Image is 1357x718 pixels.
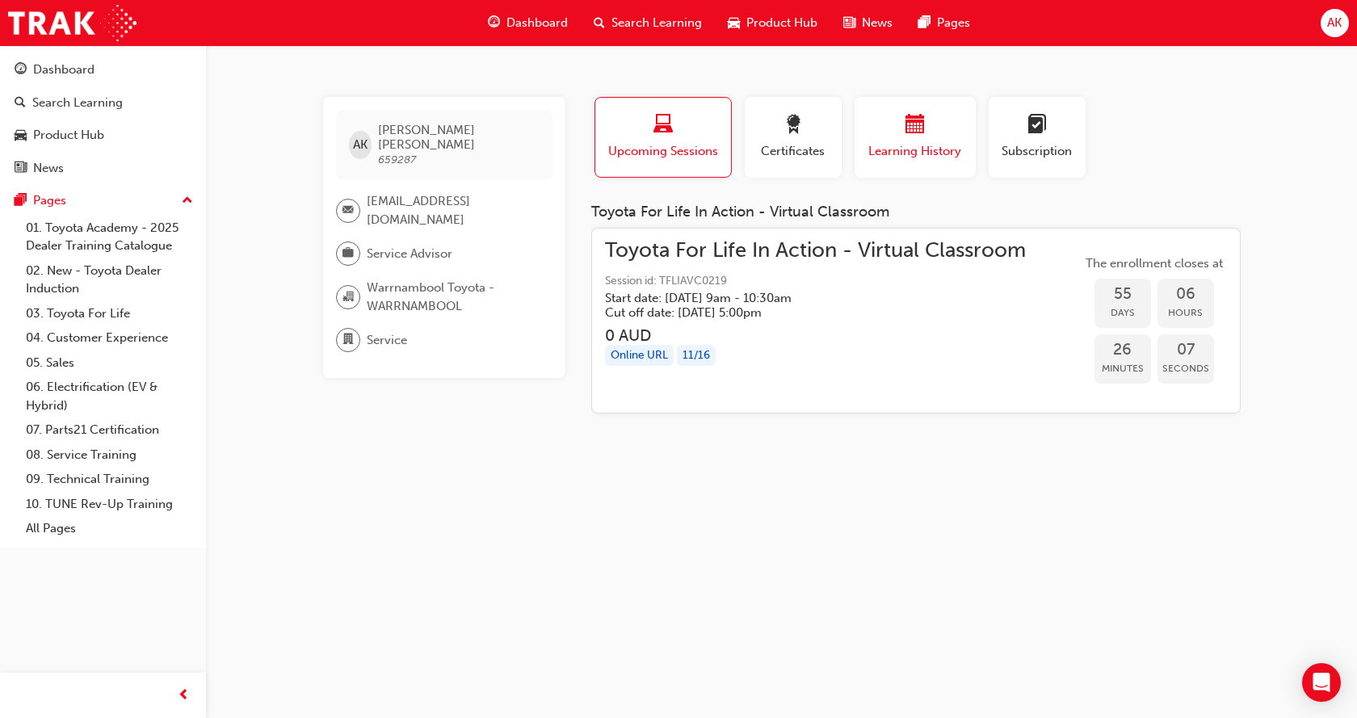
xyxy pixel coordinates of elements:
span: award-icon [784,115,803,136]
span: Toyota For Life In Action - Virtual Classroom [605,241,1026,260]
span: Search Learning [611,14,702,32]
button: Pages [6,186,200,216]
span: Service [367,331,407,350]
span: search-icon [15,96,26,111]
span: 06 [1157,285,1214,304]
span: Minutes [1094,359,1151,378]
span: organisation-icon [342,287,354,308]
div: Online URL [605,345,674,367]
a: 01. Toyota Academy - 2025 Dealer Training Catalogue [19,216,200,258]
span: briefcase-icon [342,243,354,264]
a: news-iconNews [830,6,905,40]
a: 09. Technical Training [19,467,200,492]
span: car-icon [15,128,27,143]
a: pages-iconPages [905,6,983,40]
h3: 0 AUD [605,326,1026,345]
span: Seconds [1157,359,1214,378]
a: 08. Service Training [19,443,200,468]
span: Pages [937,14,970,32]
span: email-icon [342,200,354,221]
span: guage-icon [15,63,27,78]
div: Toyota For Life In Action - Virtual Classroom [591,204,1241,221]
a: Product Hub [6,120,200,150]
span: Dashboard [506,14,568,32]
span: guage-icon [488,13,500,33]
a: 05. Sales [19,351,200,376]
span: Product Hub [746,14,817,32]
button: Certificates [745,97,842,178]
a: guage-iconDashboard [475,6,581,40]
span: department-icon [342,330,354,351]
span: Certificates [757,142,830,161]
span: 07 [1157,341,1214,359]
span: News [862,14,893,32]
a: car-iconProduct Hub [715,6,830,40]
span: car-icon [728,13,740,33]
span: laptop-icon [653,115,673,136]
h5: Start date: [DATE] 9am - 10:30am [605,291,1000,305]
span: The enrollment closes at [1082,254,1227,273]
span: AK [1327,14,1342,32]
span: Subscription [1001,142,1073,161]
a: News [6,153,200,183]
div: Dashboard [33,61,95,79]
a: 10. TUNE Rev-Up Training [19,492,200,517]
span: [PERSON_NAME] [PERSON_NAME] [378,123,539,152]
a: 06. Electrification (EV & Hybrid) [19,375,200,418]
div: News [33,159,64,178]
span: pages-icon [918,13,931,33]
span: search-icon [594,13,605,33]
span: Session id: TFLIAVC0219 [605,272,1026,291]
button: Learning History [855,97,976,178]
span: Days [1094,304,1151,322]
img: Trak [8,5,137,41]
span: 659287 [378,153,416,166]
button: DashboardSearch LearningProduct HubNews [6,52,200,186]
a: 04. Customer Experience [19,325,200,351]
span: Warrnambool Toyota - WARRNAMBOOL [367,279,540,315]
span: Learning History [867,142,964,161]
a: 03. Toyota For Life [19,301,200,326]
a: 07. Parts21 Certification [19,418,200,443]
a: Search Learning [6,88,200,118]
span: AK [353,136,368,154]
span: pages-icon [15,194,27,208]
div: Pages [33,191,66,210]
a: Dashboard [6,55,200,85]
span: [EMAIL_ADDRESS][DOMAIN_NAME] [367,192,540,229]
span: 26 [1094,341,1151,359]
button: Subscription [989,97,1086,178]
span: prev-icon [178,686,190,706]
span: up-icon [182,191,193,212]
div: 11 / 16 [677,345,716,367]
h5: Cut off date: [DATE] 5:00pm [605,305,1000,320]
a: Toyota For Life In Action - Virtual ClassroomSession id: TFLIAVC0219Start date: [DATE] 9am - 10:3... [605,241,1227,401]
div: Search Learning [32,94,123,112]
span: Upcoming Sessions [607,142,719,161]
a: search-iconSearch Learning [581,6,715,40]
a: All Pages [19,516,200,541]
span: Service Advisor [367,245,452,263]
a: 02. New - Toyota Dealer Induction [19,258,200,301]
button: AK [1321,9,1349,37]
span: learningplan-icon [1027,115,1047,136]
span: news-icon [15,162,27,176]
div: Open Intercom Messenger [1302,663,1341,702]
div: Product Hub [33,126,104,145]
span: 55 [1094,285,1151,304]
span: news-icon [843,13,855,33]
span: Hours [1157,304,1214,322]
button: Upcoming Sessions [594,97,732,178]
span: calendar-icon [905,115,925,136]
